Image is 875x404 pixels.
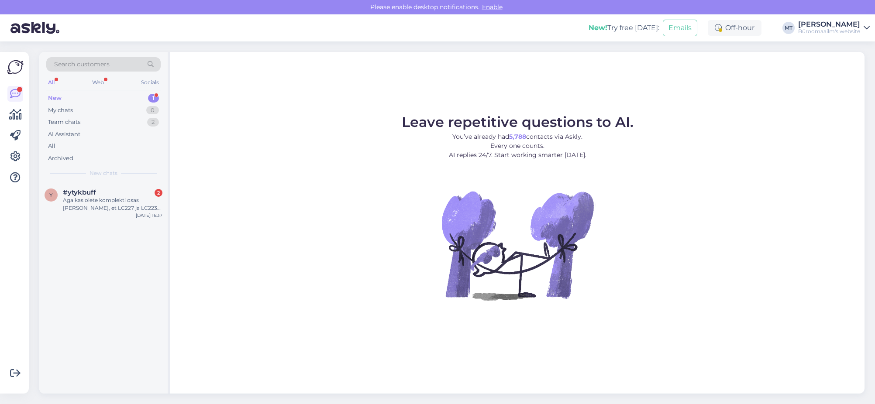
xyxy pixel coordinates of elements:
[48,154,73,163] div: Archived
[147,118,159,127] div: 2
[479,3,505,11] span: Enable
[54,60,110,69] span: Search customers
[782,22,795,34] div: MT
[708,20,761,36] div: Off-hour
[48,142,55,151] div: All
[509,133,526,140] b: 5,788
[589,23,659,33] div: Try free [DATE]:
[136,212,162,219] div: [DATE] 16:37
[798,21,860,28] div: [PERSON_NAME]
[49,192,53,198] span: y
[63,188,96,196] span: #ytykbuff
[139,77,161,88] div: Socials
[48,118,80,127] div: Team chats
[148,94,159,103] div: 1
[90,169,117,177] span: New chats
[402,132,634,160] p: You’ve already had contacts via Askly. Every one counts. AI replies 24/7. Start working smarter [...
[155,189,162,197] div: 2
[663,20,697,36] button: Emails
[798,21,870,35] a: [PERSON_NAME]Büroomaailm's website
[146,106,159,115] div: 0
[798,28,860,35] div: Büroomaailm's website
[46,77,56,88] div: All
[7,59,24,75] img: Askly Logo
[90,77,106,88] div: Web
[48,94,62,103] div: New
[439,167,596,324] img: No Chat active
[402,113,634,130] span: Leave repetitive questions to AI.
[48,130,80,139] div: AI Assistant
[48,106,73,115] div: My chats
[63,196,162,212] div: Aga kas olete komplekti osas [PERSON_NAME], et LC227 ja LC223 sobivad? Kui meie printer on LC225
[589,24,607,32] b: New!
